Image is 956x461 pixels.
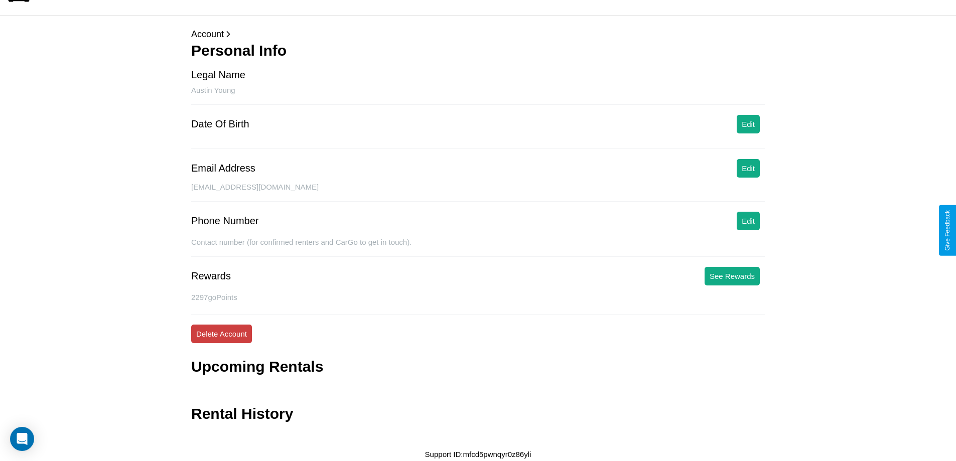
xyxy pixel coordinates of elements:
[191,86,765,105] div: Austin Young
[191,118,249,130] div: Date Of Birth
[425,447,531,461] p: Support ID: mfcd5pwnqyr0z86yli
[191,358,323,375] h3: Upcoming Rentals
[191,69,245,81] div: Legal Name
[191,238,765,257] div: Contact number (for confirmed renters and CarGo to get in touch).
[191,290,765,304] p: 2297 goPoints
[737,115,760,133] button: Edit
[10,427,34,451] div: Open Intercom Messenger
[737,212,760,230] button: Edit
[191,42,765,59] h3: Personal Info
[191,183,765,202] div: [EMAIL_ADDRESS][DOMAIN_NAME]
[191,163,255,174] div: Email Address
[191,325,252,343] button: Delete Account
[191,26,765,42] p: Account
[191,405,293,422] h3: Rental History
[705,267,760,285] button: See Rewards
[944,210,951,251] div: Give Feedback
[191,270,231,282] div: Rewards
[737,159,760,178] button: Edit
[191,215,259,227] div: Phone Number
